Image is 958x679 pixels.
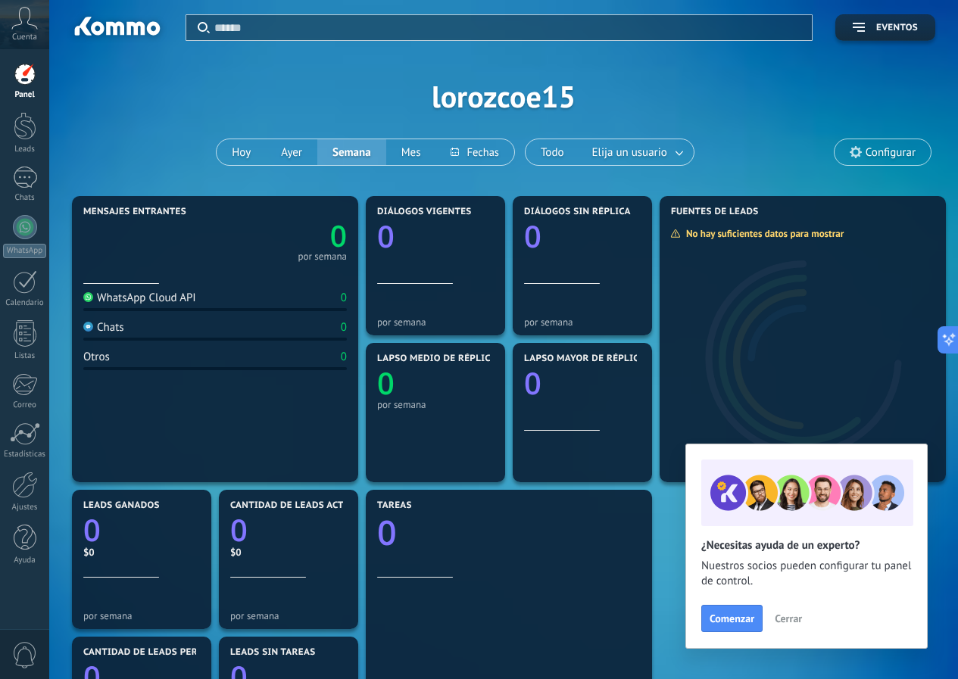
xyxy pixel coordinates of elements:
text: 0 [330,216,347,256]
h2: ¿Necesitas ayuda de un experto? [701,538,912,553]
button: Ayer [266,139,317,165]
img: Chats [83,322,93,332]
button: Hoy [217,139,266,165]
text: 0 [524,215,541,257]
div: por semana [298,253,347,260]
img: WhatsApp Cloud API [83,292,93,302]
div: por semana [377,316,494,328]
span: Nuestros socios pueden configurar tu panel de control. [701,559,912,589]
span: Leads sin tareas [230,647,315,658]
div: Chats [83,320,124,335]
button: Eventos [835,14,935,41]
div: No hay suficientes datos para mostrar [670,227,854,240]
div: Calendario [3,298,47,308]
span: Mensajes entrantes [83,207,186,217]
div: 0 [341,320,347,335]
div: WhatsApp Cloud API [83,291,196,305]
button: Todo [526,139,579,165]
text: 0 [377,362,395,403]
span: Fuentes de leads [671,207,759,217]
div: 0 [341,291,347,305]
div: por semana [83,610,200,621]
div: Ayuda [3,556,47,565]
button: Semana [317,139,386,165]
a: 0 [377,509,641,556]
div: Otros [83,350,110,364]
text: 0 [377,215,395,257]
a: 0 [83,509,200,550]
span: Eventos [876,23,918,33]
span: Lapso medio de réplica [377,354,497,364]
span: Diálogos sin réplica [524,207,631,217]
span: Cantidad de leads perdidos [83,647,227,658]
div: Leads [3,145,47,154]
button: Cerrar [768,607,809,630]
div: por semana [524,316,641,328]
a: 0 [230,509,347,550]
div: Panel [3,90,47,100]
text: 0 [230,509,248,550]
div: Estadísticas [3,450,47,459]
span: Cantidad de leads activos [230,500,366,511]
div: $0 [230,546,347,559]
a: 0 [215,216,347,256]
span: Cerrar [775,613,802,624]
button: Elija un usuario [579,139,694,165]
button: Mes [386,139,436,165]
span: Configurar [866,146,916,159]
span: Elija un usuario [589,142,670,163]
text: 0 [377,509,397,556]
button: Comenzar [701,605,763,632]
span: Cuenta [12,33,37,42]
div: por semana [377,399,494,410]
div: por semana [230,610,347,621]
span: Leads ganados [83,500,160,511]
div: Ajustes [3,503,47,512]
div: WhatsApp [3,244,46,258]
div: 0 [341,350,347,364]
div: Correo [3,400,47,410]
text: 0 [524,362,541,403]
span: Comenzar [710,613,754,624]
div: Listas [3,351,47,361]
div: Chats [3,193,47,203]
button: Fechas [435,139,513,165]
span: Tareas [377,500,412,511]
text: 0 [83,509,101,550]
span: Lapso mayor de réplica [524,354,644,364]
span: Diálogos vigentes [377,207,472,217]
div: $0 [83,546,200,559]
